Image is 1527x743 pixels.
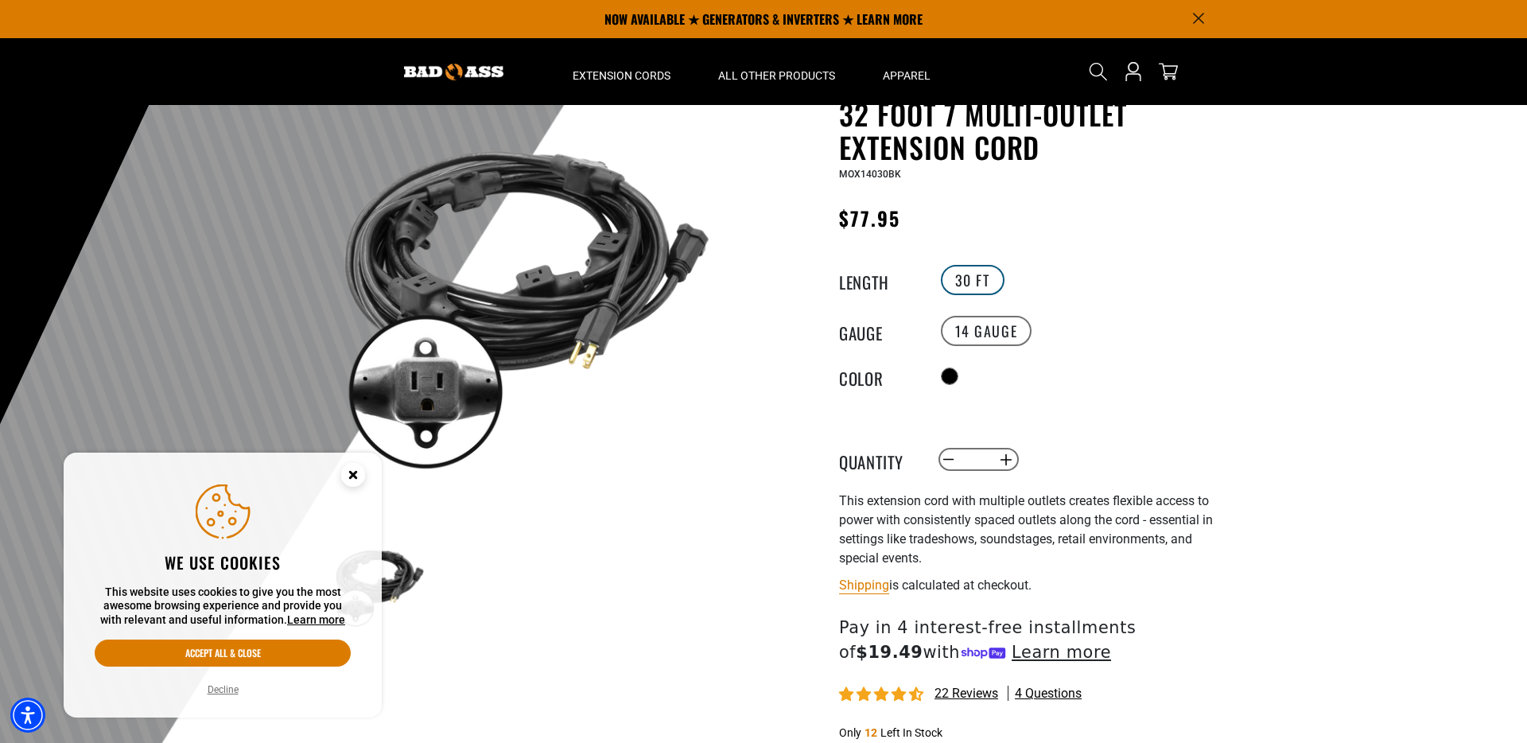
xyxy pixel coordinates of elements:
h1: 32 Foot 7 Multi-Outlet Extension Cord [839,97,1229,164]
summary: Apparel [859,38,954,105]
button: Decline [203,682,243,698]
legend: Gauge [839,321,919,341]
h2: We use cookies [95,552,351,573]
span: 22 reviews [934,686,998,701]
span: $77.95 [839,204,900,232]
span: MOX14030BK [839,169,901,180]
p: This website uses cookies to give you the most awesome browsing experience and provide you with r... [95,585,351,628]
legend: Color [839,366,919,387]
a: cart [1156,62,1181,81]
label: 30 FT [941,265,1004,295]
span: All Other Products [718,68,835,83]
label: 14 Gauge [941,316,1032,346]
span: 4.73 stars [839,687,927,702]
div: Accessibility Menu [10,698,45,733]
a: Open this option [1121,38,1146,105]
img: black [333,100,717,484]
span: Extension Cords [573,68,670,83]
button: Close this option [324,453,382,502]
div: is calculated at checkout. [839,574,1229,596]
span: Only [839,726,861,739]
summary: All Other Products [694,38,859,105]
button: Accept all & close [95,640,351,667]
a: This website uses cookies to give you the most awesome browsing experience and provide you with r... [287,613,345,626]
span: Apparel [883,68,931,83]
summary: Extension Cords [549,38,694,105]
span: 12 [865,726,877,739]
span: Left In Stock [880,726,942,739]
aside: Cookie Consent [64,453,382,718]
img: Bad Ass Extension Cords [404,64,503,80]
label: Quantity [839,449,919,470]
legend: Length [839,270,919,290]
span: This extension cord with multiple outlets creates flexible access to power with consistently spac... [839,493,1213,566]
a: Shipping [839,578,889,593]
summary: Search [1086,59,1111,84]
span: 4 questions [1015,685,1082,702]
